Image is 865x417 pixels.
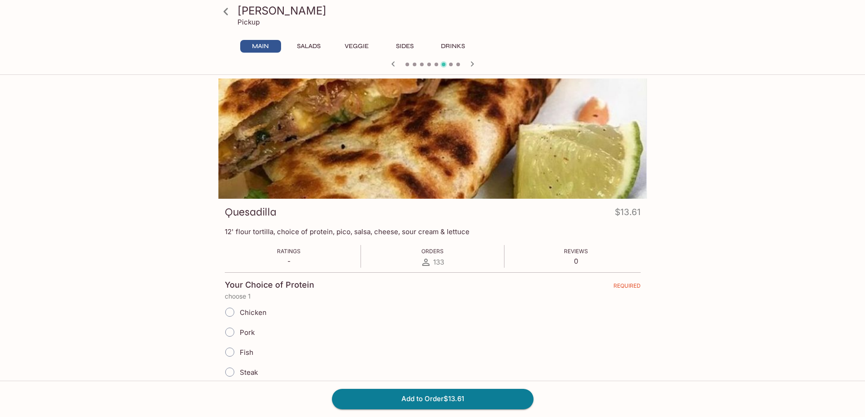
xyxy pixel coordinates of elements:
p: 0 [564,257,588,265]
p: - [277,257,301,265]
button: Add to Order$13.61 [332,389,534,409]
h4: Your Choice of Protein [225,280,314,290]
p: 12' flour tortilla, choice of protein, pico, salsa, cheese, sour cream & lettuce [225,227,641,236]
h4: $13.61 [615,205,641,223]
span: Reviews [564,248,588,255]
button: Veggie [336,40,377,53]
button: Main [240,40,281,53]
span: Fish [240,348,253,357]
span: Orders [421,248,444,255]
span: Steak [240,368,258,377]
h3: Quesadilla [225,205,277,219]
span: Chicken [240,308,267,317]
div: Quesadilla [218,78,647,199]
span: REQUIRED [613,282,641,293]
span: 133 [433,258,444,266]
h3: [PERSON_NAME] [237,4,643,18]
p: Pickup [237,18,260,26]
p: choose 1 [225,293,641,300]
button: Salads [288,40,329,53]
span: Pork [240,328,255,337]
span: Ratings [277,248,301,255]
button: Sides [385,40,425,53]
button: Drinks [433,40,474,53]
